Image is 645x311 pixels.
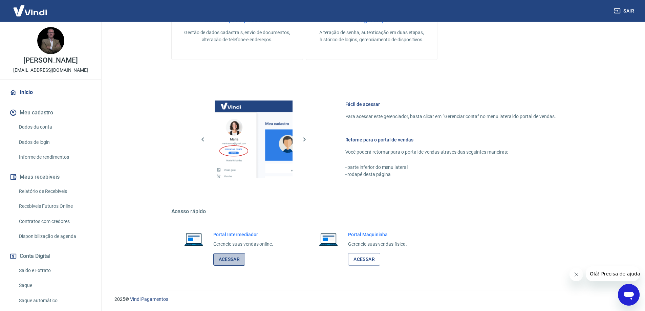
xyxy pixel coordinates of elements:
a: Disponibilização de agenda [16,229,93,243]
a: Vindi Pagamentos [130,296,168,302]
p: Alteração de senha, autenticação em duas etapas, histórico de logins, gerenciamento de dispositivos. [317,29,426,43]
iframe: Fechar mensagem [569,268,583,281]
p: - rodapé desta página [345,171,556,178]
button: Conta Digital [8,249,93,264]
p: Você poderá retornar para o portal de vendas através das seguintes maneiras: [345,149,556,156]
img: Imagem de um notebook aberto [179,231,208,247]
p: Para acessar este gerenciador, basta clicar em “Gerenciar conta” no menu lateral do portal de ven... [345,113,556,120]
p: Gerencie suas vendas física. [348,241,407,248]
a: Acessar [348,253,380,266]
a: Dados da conta [16,120,93,134]
a: Saldo e Extrato [16,264,93,277]
p: - parte inferior do menu lateral [345,164,556,171]
a: Informe de rendimentos [16,150,93,164]
img: Imagem de um notebook aberto [314,231,343,247]
h6: Fácil de acessar [345,101,556,108]
a: Saque [16,279,93,292]
h5: Acesso rápido [171,208,572,215]
h6: Portal Maquininha [348,231,407,238]
p: [PERSON_NAME] [23,57,78,64]
h6: Retorne para o portal de vendas [345,136,556,143]
a: Relatório de Recebíveis [16,184,93,198]
a: Saque automático [16,294,93,308]
h6: Portal Intermediador [213,231,274,238]
a: Dados de login [16,135,93,149]
iframe: Botão para abrir a janela de mensagens [618,284,640,306]
span: Olá! Precisa de ajuda? [4,5,57,10]
img: Imagem da dashboard mostrando o botão de gerenciar conta na sidebar no lado esquerdo [215,101,293,178]
img: Vindi [8,0,52,21]
p: Gerencie suas vendas online. [213,241,274,248]
a: Acessar [213,253,245,266]
iframe: Mensagem da empresa [586,266,640,281]
button: Meu cadastro [8,105,93,120]
button: Meus recebíveis [8,170,93,184]
a: Contratos com credores [16,215,93,228]
p: [EMAIL_ADDRESS][DOMAIN_NAME] [13,67,88,74]
a: Início [8,85,93,100]
img: c1e6959f-b180-4dc1-8a34-64bbcb549f37.jpeg [37,27,64,54]
p: 2025 © [114,296,629,303]
p: Gestão de dados cadastrais, envio de documentos, alteração de telefone e endereços. [182,29,292,43]
a: Recebíveis Futuros Online [16,199,93,213]
button: Sair [612,5,637,17]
